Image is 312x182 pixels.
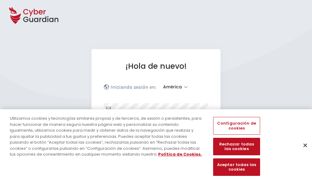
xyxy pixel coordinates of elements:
[213,117,260,134] button: Configuración de cookies, Abre el cuadro de diálogo del centro de preferencias.
[213,158,260,176] button: Aceptar todas las cookies
[158,151,202,157] a: Más información sobre su privacidad, se abre en una nueva pestaña
[111,84,156,90] p: Iniciando sesión en:
[298,138,312,152] button: Cerrar
[213,138,260,155] button: Rechazar todas las cookies
[104,61,208,71] h1: ¡Hola de nuevo!
[10,115,204,157] div: Utilizamos cookies y tecnologías similares propias y de terceros, de sesión o persistentes, para ...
